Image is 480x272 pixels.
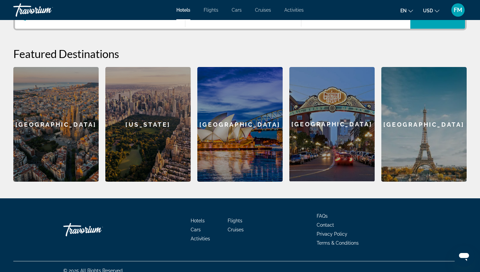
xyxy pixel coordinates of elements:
button: Change currency [423,6,439,15]
a: [GEOGRAPHIC_DATA] [381,67,467,182]
button: Change language [400,6,413,15]
a: Cruises [228,227,244,232]
a: Activities [191,236,210,241]
a: Hotels [191,218,205,223]
a: Activities [284,7,304,13]
span: FM [454,7,462,13]
a: FAQs [317,213,328,219]
a: Flights [228,218,242,223]
a: Cars [232,7,242,13]
a: [GEOGRAPHIC_DATA] [13,67,99,182]
span: USD [423,8,433,13]
a: Cruises [255,7,271,13]
a: Cars [191,227,201,232]
a: Terms & Conditions [317,240,359,246]
div: [GEOGRAPHIC_DATA] [289,67,375,181]
button: User Menu [449,3,467,17]
a: Travorium [63,220,130,240]
a: Privacy Policy [317,231,347,237]
button: Check in and out dates [185,5,301,29]
a: Contact [317,222,334,228]
a: [GEOGRAPHIC_DATA] [197,67,283,182]
a: [US_STATE] [105,67,191,182]
a: Travorium [13,1,80,19]
h2: Featured Destinations [13,47,467,60]
a: Hotels [176,7,190,13]
div: Search widget [15,5,465,29]
a: Flights [204,7,218,13]
span: en [400,8,407,13]
a: [GEOGRAPHIC_DATA] [289,67,375,182]
iframe: Button to launch messaging window [453,245,475,267]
